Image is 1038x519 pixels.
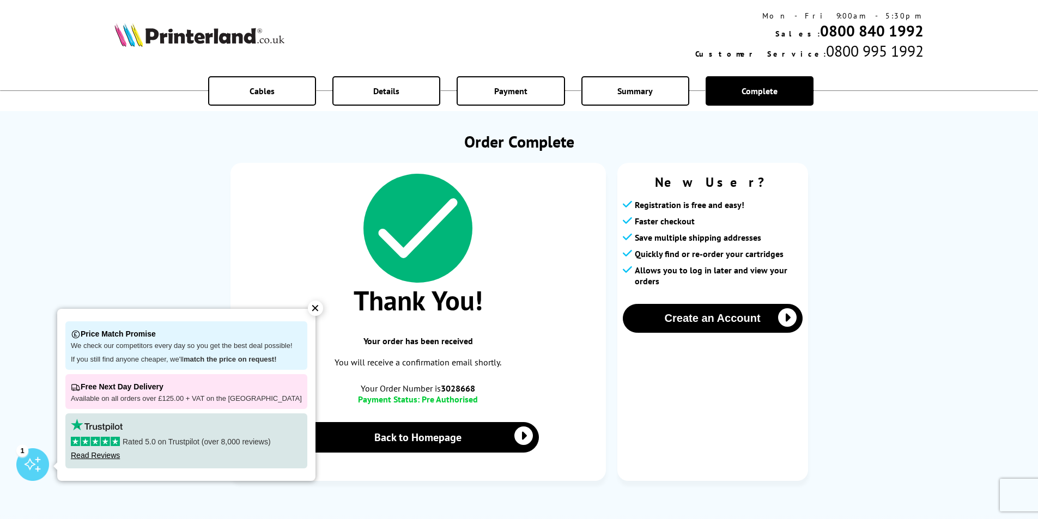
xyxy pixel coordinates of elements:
h1: Order Complete [230,131,808,152]
div: 1 [16,444,28,456]
span: Payment [494,86,527,96]
p: Available on all orders over £125.00 + VAT on the [GEOGRAPHIC_DATA] [71,394,302,404]
span: Summary [617,86,653,96]
button: Create an Account [623,304,803,333]
b: 3028668 [441,383,475,394]
span: Registration is free and easy! [635,199,744,210]
img: stars-5.svg [71,437,120,446]
img: trustpilot rating [71,419,123,431]
span: Complete [742,86,778,96]
p: Free Next Day Delivery [71,380,302,394]
span: Save multiple shipping addresses [635,232,761,243]
span: Pre Authorised [422,394,478,405]
span: Your Order Number is [241,383,595,394]
span: Thank You! [241,283,595,318]
a: Back to Homepage [297,422,539,453]
div: Mon - Fri 9:00am - 5:30pm [695,11,924,21]
span: Quickly find or re-order your cartridges [635,248,784,259]
div: ✕ [308,301,323,316]
p: Price Match Promise [71,327,302,341]
p: If you still find anyone cheaper, we'll [71,355,302,364]
span: Sales: [775,29,820,39]
span: 0800 995 1992 [826,41,924,61]
p: You will receive a confirmation email shortly. [241,355,595,370]
a: 0800 840 1992 [820,21,924,41]
a: Read Reviews [71,451,120,460]
span: Allows you to log in later and view your orders [635,265,803,286]
p: We check our competitors every day so you get the best deal possible! [71,341,302,351]
span: Customer Service: [695,49,826,59]
span: New User? [623,174,803,191]
span: Details [373,86,399,96]
span: Faster checkout [635,216,695,227]
p: Rated 5.0 on Trustpilot (over 8,000 reviews) [71,437,302,447]
strong: match the price on request! [184,355,276,363]
span: Payment Status: [358,394,420,405]
span: Cables [250,86,275,96]
img: Printerland Logo [114,23,284,47]
span: Your order has been received [241,335,595,346]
